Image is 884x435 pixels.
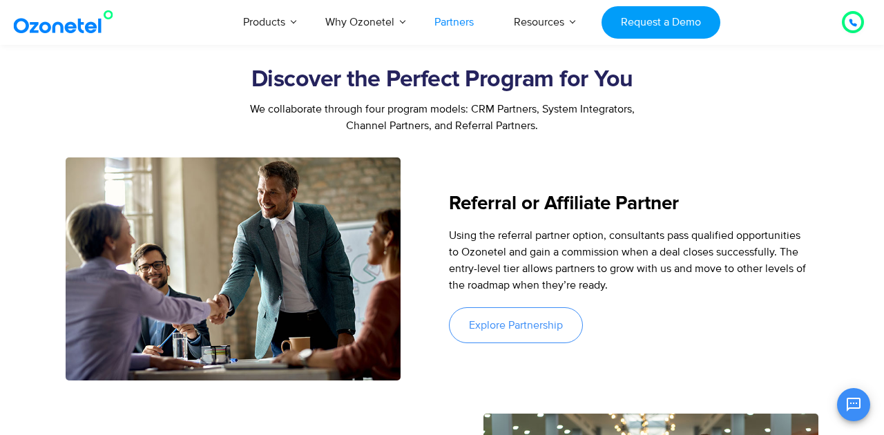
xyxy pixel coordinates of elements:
[73,66,811,94] h2: Discover the Perfect Program for You
[449,227,811,293] div: Using the referral partner option, consultants pass qualified opportunities to Ozonetel and gain ...
[449,307,583,343] a: Explore Partnership
[469,320,563,331] span: Explore Partnership
[602,6,720,39] a: Request a Demo
[449,194,811,213] h5: Referral or Affiliate Partner
[73,101,811,134] div: We collaborate through four program models: CRM Partners, System Integrators, Channel Partners, a...
[837,388,870,421] button: Open chat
